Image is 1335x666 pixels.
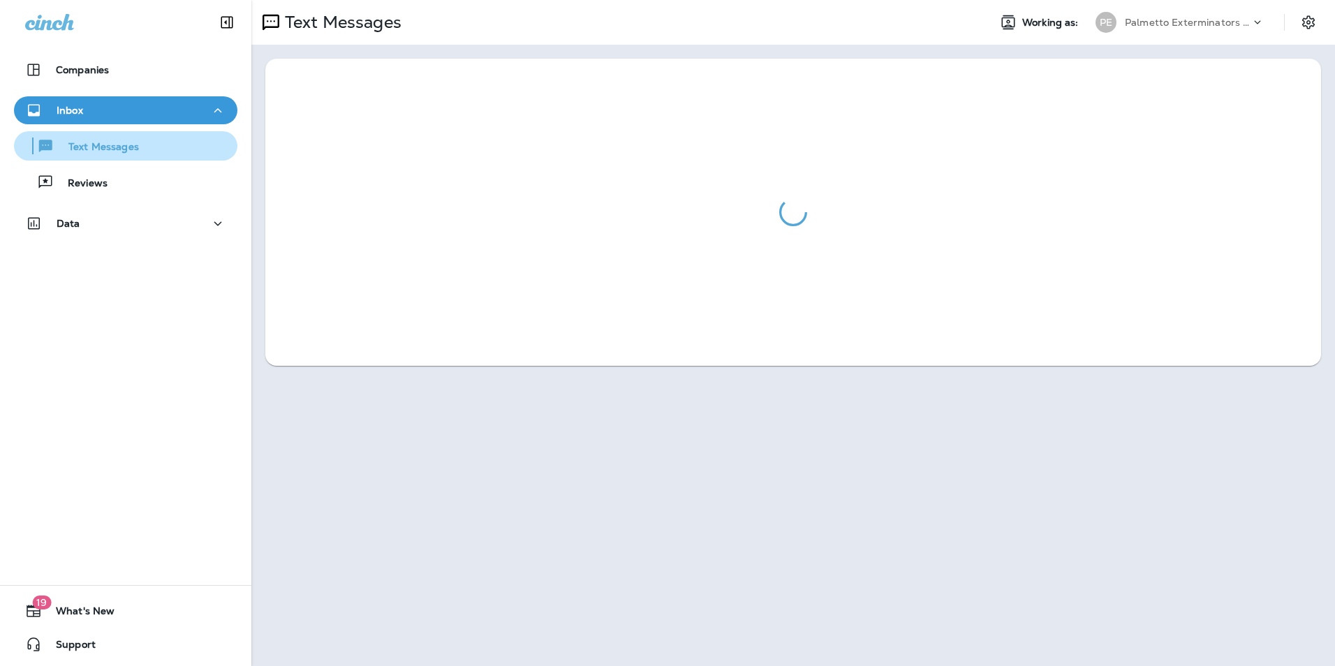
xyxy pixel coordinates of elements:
[14,168,237,197] button: Reviews
[56,64,109,75] p: Companies
[54,141,139,154] p: Text Messages
[57,218,80,229] p: Data
[57,105,83,116] p: Inbox
[42,639,96,656] span: Support
[1096,12,1116,33] div: PE
[54,177,108,191] p: Reviews
[279,12,401,33] p: Text Messages
[1022,17,1082,29] span: Working as:
[14,597,237,625] button: 19What's New
[42,605,115,622] span: What's New
[207,8,246,36] button: Collapse Sidebar
[14,630,237,658] button: Support
[14,56,237,84] button: Companies
[14,96,237,124] button: Inbox
[32,595,51,609] span: 19
[1125,17,1251,28] p: Palmetto Exterminators LLC
[1296,10,1321,35] button: Settings
[14,131,237,161] button: Text Messages
[14,209,237,237] button: Data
